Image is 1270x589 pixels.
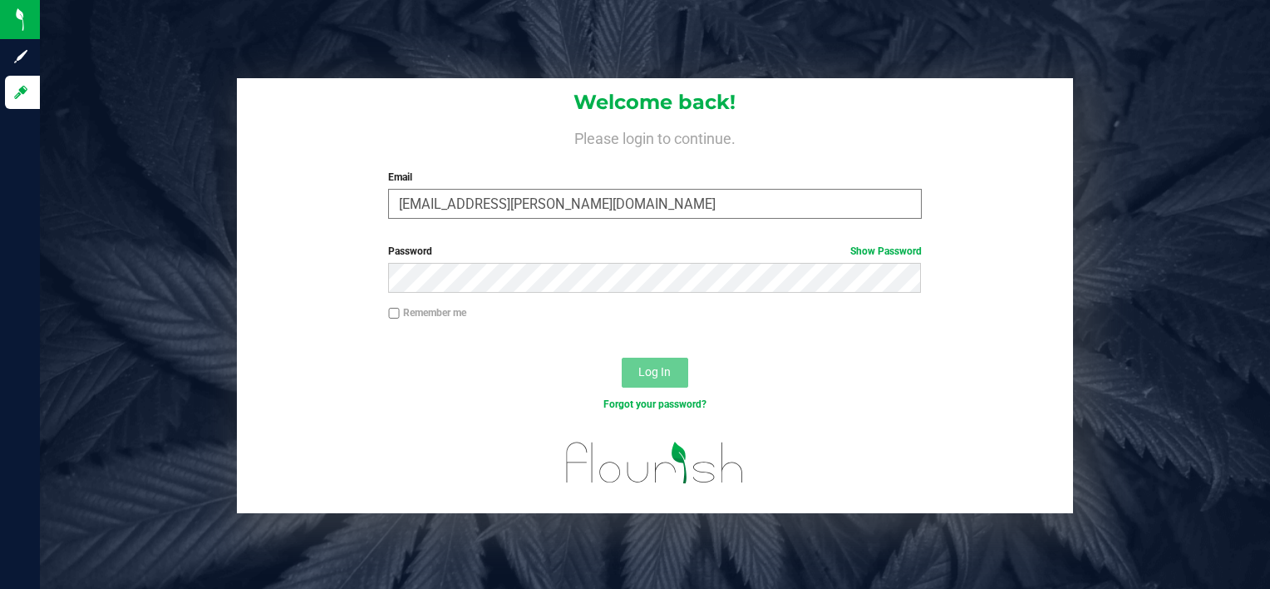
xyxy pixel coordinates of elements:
[388,308,400,319] input: Remember me
[388,305,466,320] label: Remember me
[638,365,671,379] span: Log In
[12,48,29,65] inline-svg: Sign up
[12,84,29,101] inline-svg: Log in
[237,92,1074,113] h1: Welcome back!
[237,126,1074,146] h4: Please login to continue.
[550,429,760,497] img: flourish_logo.svg
[388,170,921,185] label: Email
[850,245,922,257] a: Show Password
[603,398,706,410] a: Forgot your password?
[622,358,688,388] button: Log In
[388,245,432,257] span: Password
